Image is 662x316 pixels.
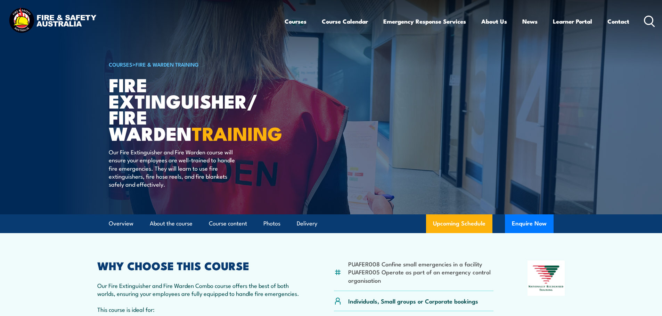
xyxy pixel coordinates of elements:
[426,214,492,233] a: Upcoming Schedule
[136,60,199,68] a: Fire & Warden Training
[109,214,133,233] a: Overview
[263,214,280,233] a: Photos
[348,260,494,268] li: PUAFER008 Confine small emergencies in a facility
[192,118,282,147] strong: TRAINING
[322,12,368,31] a: Course Calendar
[348,297,478,305] p: Individuals, Small groups or Corporate bookings
[109,148,236,188] p: Our Fire Extinguisher and Fire Warden course will ensure your employees are well-trained to handl...
[528,261,565,296] img: Nationally Recognised Training logo.
[209,214,247,233] a: Course content
[607,12,629,31] a: Contact
[97,305,300,313] p: This course is ideal for:
[150,214,193,233] a: About the course
[481,12,507,31] a: About Us
[297,214,317,233] a: Delivery
[97,261,300,270] h2: WHY CHOOSE THIS COURSE
[383,12,466,31] a: Emergency Response Services
[109,76,280,141] h1: Fire Extinguisher/ Fire Warden
[109,60,132,68] a: COURSES
[505,214,554,233] button: Enquire Now
[97,281,300,298] p: Our Fire Extinguisher and Fire Warden Combo course offers the best of both worlds, ensuring your ...
[553,12,592,31] a: Learner Portal
[285,12,307,31] a: Courses
[522,12,538,31] a: News
[109,60,280,68] h6: >
[348,268,494,284] li: PUAFER005 Operate as part of an emergency control organisation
